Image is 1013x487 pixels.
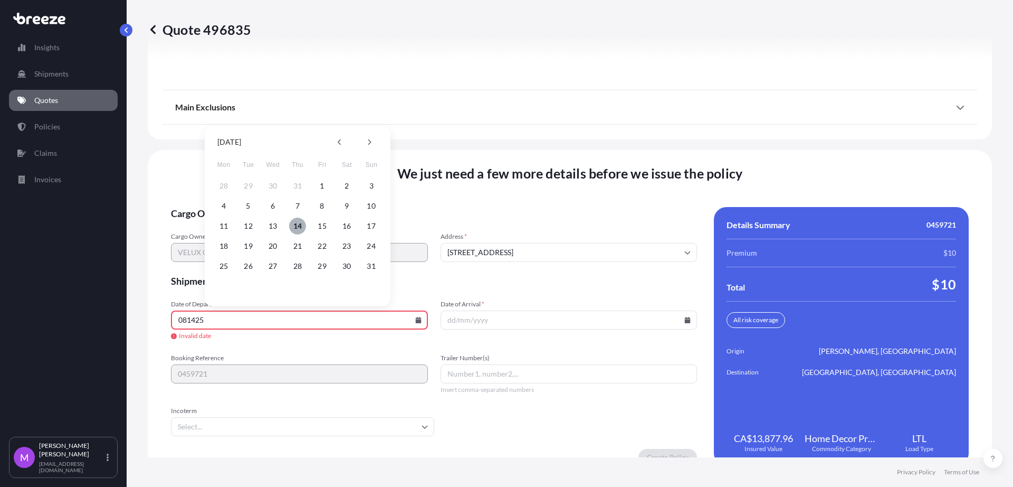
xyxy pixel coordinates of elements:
button: 24 [363,238,380,255]
input: Number1, number2,... [441,364,697,383]
span: Origin [727,346,786,357]
a: Terms of Use [944,468,979,476]
span: Commodity Category [812,445,871,453]
span: Cargo Owner Details [171,207,697,220]
span: Shipment details [171,275,697,287]
button: 29 [240,177,257,194]
p: Invoices [34,174,61,185]
p: Insights [34,42,60,53]
button: 12 [240,218,257,235]
p: Shipments [34,69,69,79]
span: Home Decor Products [805,432,878,445]
button: 28 [289,258,306,275]
button: 20 [264,238,281,255]
button: 23 [338,238,355,255]
button: 21 [289,238,306,255]
button: 17 [363,218,380,235]
button: 3 [363,177,380,194]
button: 28 [215,177,232,194]
button: 30 [338,258,355,275]
button: 30 [264,177,281,194]
button: 2 [338,177,355,194]
button: 18 [215,238,232,255]
span: M [20,452,29,463]
span: Saturday [337,154,356,175]
a: Quotes [9,90,118,111]
button: 25 [215,258,232,275]
button: 16 [338,218,355,235]
span: Tuesday [239,154,258,175]
button: 19 [240,238,257,255]
input: Cargo owner address [441,243,697,262]
span: $10 [943,248,956,258]
span: Main Exclusions [175,102,235,113]
span: Incoterm [171,407,434,415]
button: 9 [338,198,355,214]
button: 5 [240,198,257,214]
a: Insights [9,37,118,58]
button: 6 [264,198,281,214]
span: [PERSON_NAME], [GEOGRAPHIC_DATA] [819,346,956,357]
span: Destination [727,367,786,378]
span: Insert comma-separated numbers [441,386,697,394]
button: 7 [289,198,306,214]
input: dd/mm/yyyy [171,311,428,330]
span: Premium [727,248,757,258]
input: dd/mm/yyyy [441,311,697,330]
button: 31 [289,177,306,194]
div: Main Exclusions [175,95,964,120]
button: 22 [314,238,331,255]
button: 1 [314,177,331,194]
div: All risk coverage [727,312,785,328]
p: Quotes [34,95,58,106]
span: Details Summary [727,220,790,230]
span: Sunday [362,154,381,175]
span: Address [441,232,697,241]
p: Quote 496835 [148,21,251,38]
span: Total [727,282,745,293]
span: Monday [214,154,233,175]
span: [GEOGRAPHIC_DATA], [GEOGRAPHIC_DATA] [802,367,956,378]
span: Trailer Number(s) [441,354,697,362]
span: Load Type [905,445,933,453]
span: Invalid date [171,332,428,340]
span: Insured Value [744,445,782,453]
p: [EMAIL_ADDRESS][DOMAIN_NAME] [39,461,104,473]
button: 11 [215,218,232,235]
span: Wednesday [263,154,282,175]
p: Create Policy [647,452,689,463]
span: $10 [932,276,956,293]
button: 29 [314,258,331,275]
span: Friday [313,154,332,175]
span: Date of Departure [171,300,428,308]
a: Policies [9,116,118,137]
span: Cargo Owner Name [171,232,428,241]
a: Privacy Policy [897,468,935,476]
span: Booking Reference [171,354,428,362]
a: Claims [9,143,118,164]
div: [DATE] [217,136,241,148]
button: 4 [215,198,232,214]
button: 15 [314,218,331,235]
p: Claims [34,148,57,158]
button: 27 [264,258,281,275]
span: We just need a few more details before we issue the policy [397,165,743,182]
button: 13 [264,218,281,235]
input: Your internal reference [171,364,428,383]
button: Create Policy [638,449,697,466]
button: 8 [314,198,331,214]
p: [PERSON_NAME] [PERSON_NAME] [39,442,104,458]
a: Shipments [9,63,118,85]
button: 10 [363,198,380,214]
button: 31 [363,258,380,275]
p: Policies [34,121,60,132]
button: 26 [240,258,257,275]
span: Date of Arrival [441,300,697,308]
span: Thursday [288,154,307,175]
a: Invoices [9,169,118,190]
input: Select... [171,417,434,436]
span: LTL [912,432,926,445]
span: CA$13,877.96 [734,432,793,445]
